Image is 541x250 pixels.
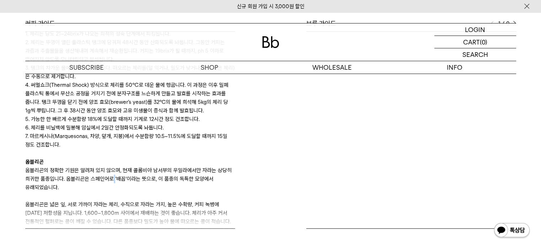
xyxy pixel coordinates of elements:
p: 옴블리곤의 정확한 기원은 알려져 있지 않으며, 현재 콜롬비아 남서부의 우일라에서만 자라는 상당히 희귀한 품종입니다. 옴블리곤은 스페인어로 ‘배꼽’이라는 뜻으로, 이 품종의 독... [25,166,235,192]
img: 카카오톡 채널 1:1 채팅 버튼 [493,222,530,239]
p: WHOLESALE [271,61,393,74]
img: 로고 [262,36,279,48]
a: SUBSCRIBE [25,61,148,74]
a: CART (0) [434,36,516,48]
p: 4. 써멀쇼크(Thermal Shock) 방식으로 체리를 50℃로 데운 물에 헹굽니다. 이 과정은 이후 밀폐 플라스틱 통에서 무산소 공정을 거치기 전에 분자구조를 느슨하게 만... [25,81,235,115]
p: 6. 체리를 비닐백에 밀봉해 암실에서 2일간 안정화되도록 놔둡니다. [25,123,235,132]
a: LOGIN [434,23,516,36]
p: 7. 마르케시나(Marquesonas, 차양, 덮개, 지붕)에서 수분함량 10.5~11.5%에 도달할 때까지 15일 정도 건조합니다. [25,132,235,149]
p: 5. 가능한 한 빠르게 수분함량 18%에 도달할 때까지 기계로 12시간 정도 건조합니다. [25,115,235,123]
a: 신규 회원 가입 시 3,000원 할인 [237,3,304,10]
p: CART [463,36,480,48]
b: 옴블리곤 [25,159,44,165]
p: INFO [393,61,516,74]
p: SEARCH [462,48,488,61]
a: SHOP [148,61,271,74]
p: LOGIN [465,23,485,36]
p: (0) [480,36,487,48]
p: 옴블리곤은 넓은 잎, 서로 가까이 자라는 체리, 수직으로 자라는 가지, 높은 수확량, 커피 녹병에 [DATE] 저항성을 지닙니다. 1,600~1,800m 사이에서 재배하는 것... [25,200,235,243]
